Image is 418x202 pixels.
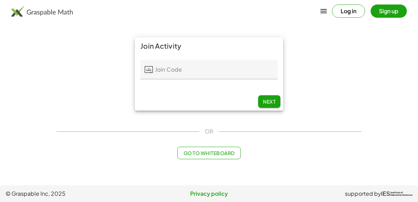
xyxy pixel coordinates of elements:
[381,191,390,197] span: IES
[263,98,276,105] span: Next
[345,189,381,198] span: supported by
[371,5,407,18] button: Sign up
[205,127,213,136] span: OR
[177,147,240,159] button: Go to Whiteboard
[141,189,277,198] a: Privacy policy
[332,5,365,18] button: Log in
[135,38,283,54] div: Join Activity
[6,189,141,198] span: © Graspable Inc, 2025
[381,189,412,198] a: IESInstitute ofEducation Sciences
[258,95,280,108] button: Next
[390,192,412,196] span: Institute of Education Sciences
[183,150,234,156] span: Go to Whiteboard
